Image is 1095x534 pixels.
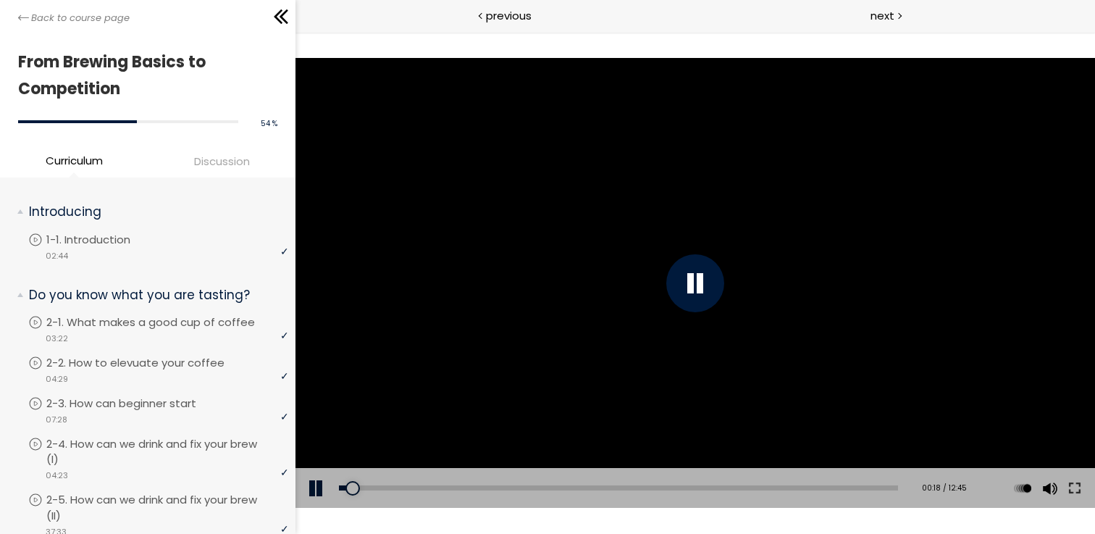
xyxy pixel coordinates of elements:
[46,470,68,482] span: 04:23
[46,396,225,412] p: 2-3. How can beginner start
[486,7,532,24] span: previous
[46,232,159,248] p: 1-1. Introduction
[46,414,67,426] span: 07:28
[18,49,270,103] h1: From Brewing Basics to Competition
[46,436,288,468] p: 2-4. How can we drink and fix your brew (I)
[870,7,894,24] span: next
[46,333,68,345] span: 03:22
[194,153,250,170] span: Discussion
[46,314,284,330] p: 2-1. What makes a good cup of coffee
[18,11,130,25] a: Back to course page
[46,373,68,385] span: 04:29
[261,118,277,129] span: 54 %
[616,451,671,462] div: 00:18 / 12:45
[46,492,288,524] p: 2-5. How can we drink and fix your brew (II)
[46,355,253,371] p: 2-2. How to elevuate your coffee
[46,152,103,169] span: Curriculum
[29,203,277,221] p: Introducing
[46,250,68,262] span: 02:44
[742,436,764,477] button: Volume
[31,11,130,25] span: Back to course page
[716,436,738,477] button: Play back rate
[714,436,740,477] div: Change playback rate
[29,286,277,304] p: Do you know what you are tasting?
